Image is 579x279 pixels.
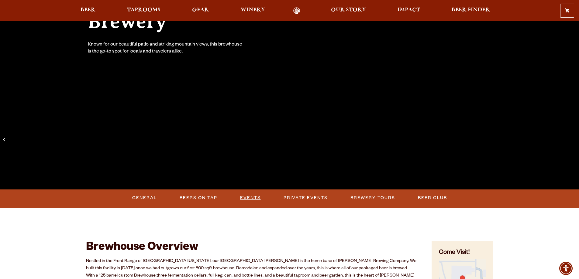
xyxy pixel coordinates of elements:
a: Gear [188,7,213,14]
a: Taprooms [123,7,164,14]
a: Beer [77,7,99,14]
span: Beer Finder [452,8,490,12]
span: Winery [241,8,265,12]
h2: Brewhouse Overview [86,241,417,255]
a: General [130,191,159,205]
a: Our Story [327,7,370,14]
a: Beer Club [415,191,450,205]
div: Known for our beautiful patio and striking mountain views, this brewhouse is the go-to spot for l... [88,42,243,56]
span: Impact [398,8,420,12]
a: Beers on Tap [177,191,220,205]
span: Gear [192,8,209,12]
a: Winery [237,7,269,14]
a: Beer Finder [448,7,494,14]
a: Brewery Tours [348,191,398,205]
a: Events [238,191,263,205]
a: Impact [394,7,424,14]
div: Accessibility Menu [559,262,573,275]
span: Our Story [331,8,366,12]
span: Taprooms [127,8,160,12]
span: Beer [81,8,95,12]
a: Private Events [281,191,330,205]
a: Odell Home [285,7,308,14]
h4: Come Visit! [439,249,486,257]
